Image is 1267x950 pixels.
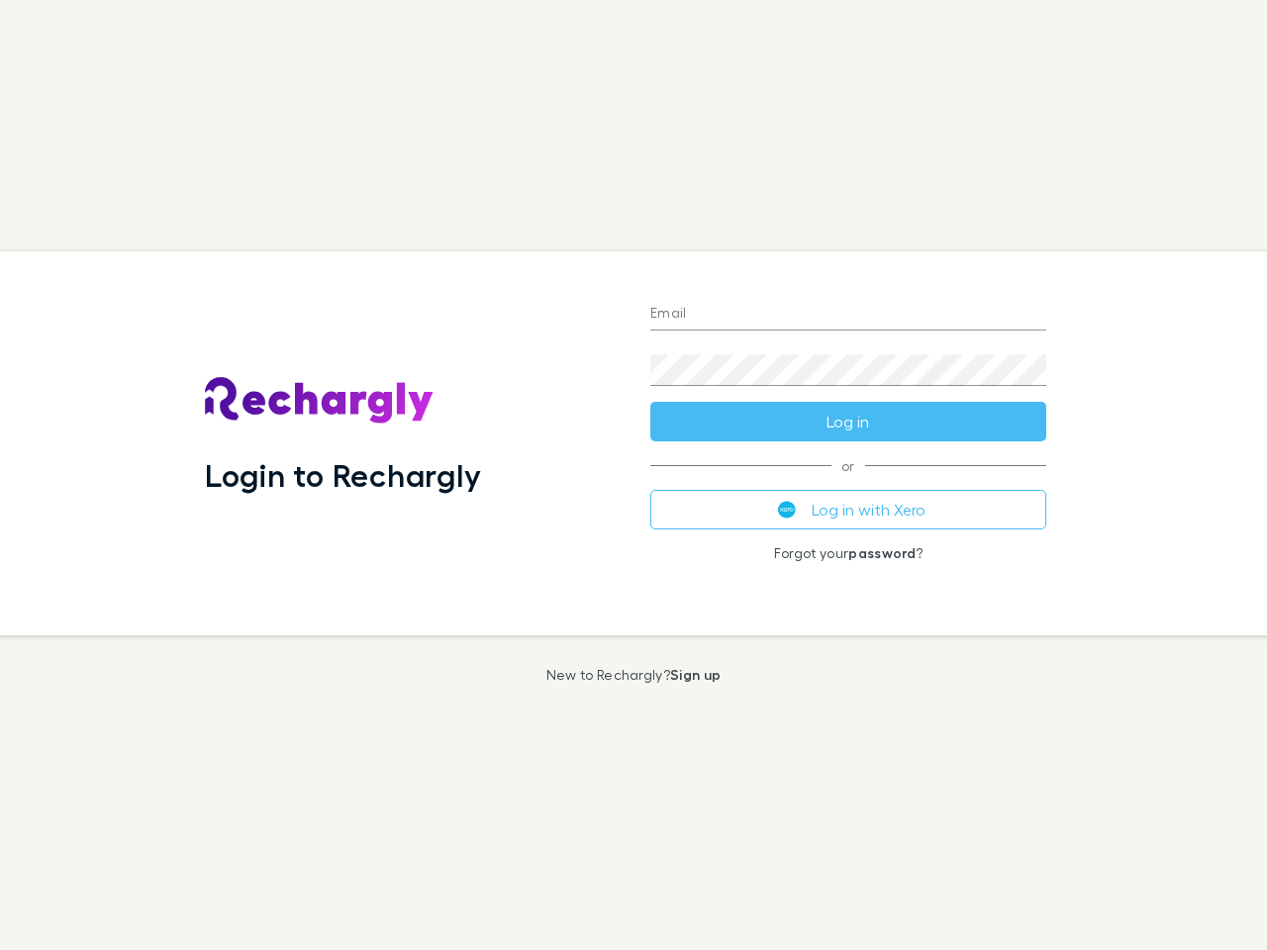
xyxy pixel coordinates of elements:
a: Sign up [670,666,721,683]
img: Rechargly's Logo [205,377,435,425]
p: Forgot your ? [650,545,1046,561]
p: New to Rechargly? [546,667,722,683]
h1: Login to Rechargly [205,456,481,494]
img: Xero's logo [778,501,796,519]
button: Log in with Xero [650,490,1046,529]
button: Log in [650,402,1046,441]
a: password [848,544,916,561]
span: or [650,465,1046,466]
